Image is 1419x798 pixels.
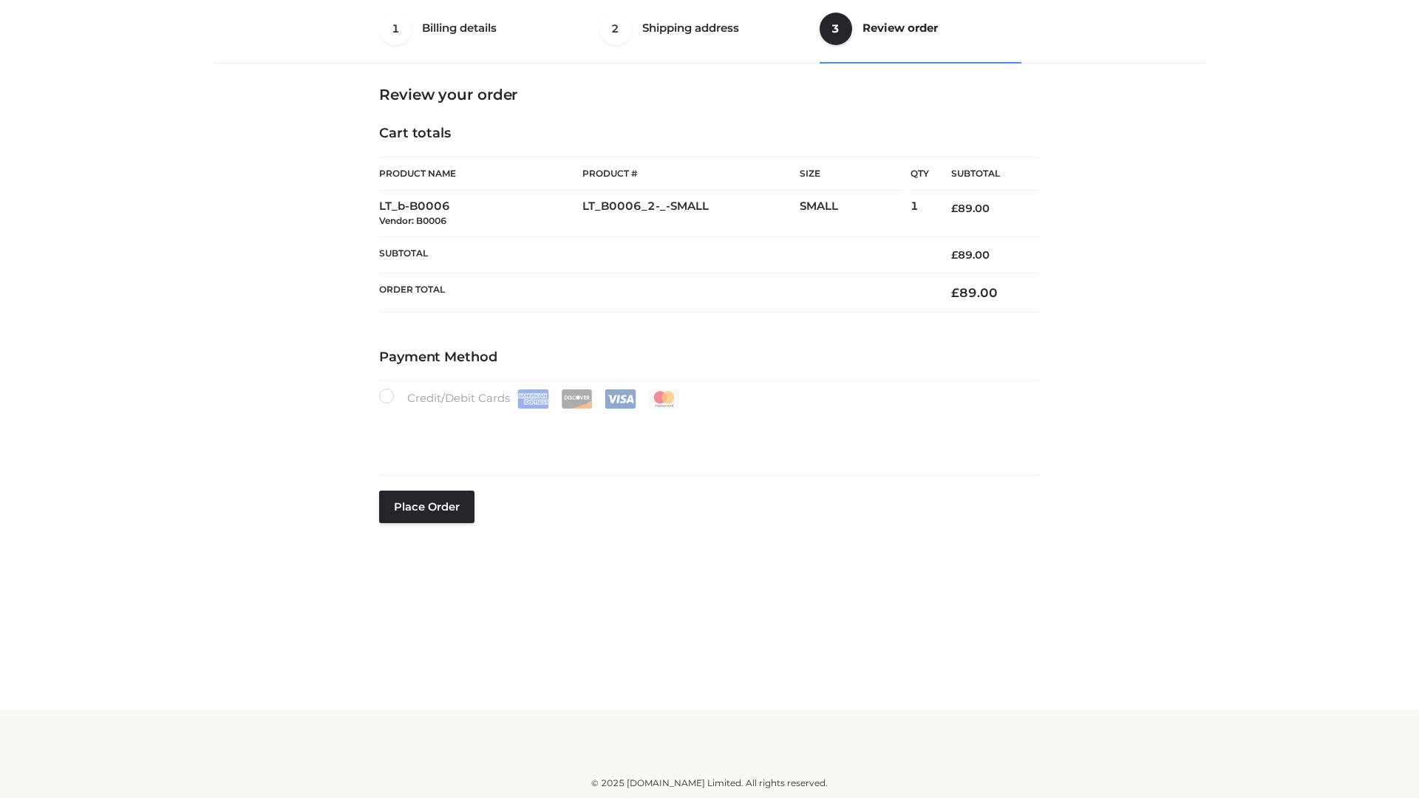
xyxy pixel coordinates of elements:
bdi: 89.00 [951,248,990,262]
span: £ [951,202,958,215]
h4: Cart totals [379,126,1040,142]
td: LT_B0006_2-_-SMALL [582,191,800,237]
h3: Review your order [379,86,1040,103]
td: 1 [911,191,929,237]
td: SMALL [800,191,911,237]
img: Amex [517,389,549,409]
button: Place order [379,491,474,523]
th: Product Name [379,157,582,191]
h4: Payment Method [379,349,1040,366]
th: Product # [582,157,800,191]
th: Order Total [379,273,929,313]
span: £ [951,248,958,262]
img: Mastercard [648,389,680,409]
td: LT_b-B0006 [379,191,582,237]
img: Discover [561,389,593,409]
th: Subtotal [379,236,929,273]
bdi: 89.00 [951,285,998,300]
span: £ [951,285,959,300]
img: Visa [605,389,636,409]
small: Vendor: B0006 [379,215,446,226]
th: Qty [911,157,929,191]
th: Subtotal [929,157,1040,191]
bdi: 89.00 [951,202,990,215]
th: Size [800,157,903,191]
div: © 2025 [DOMAIN_NAME] Limited. All rights reserved. [220,776,1199,791]
iframe: Secure payment input frame [376,406,1037,460]
label: Credit/Debit Cards [379,389,681,409]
